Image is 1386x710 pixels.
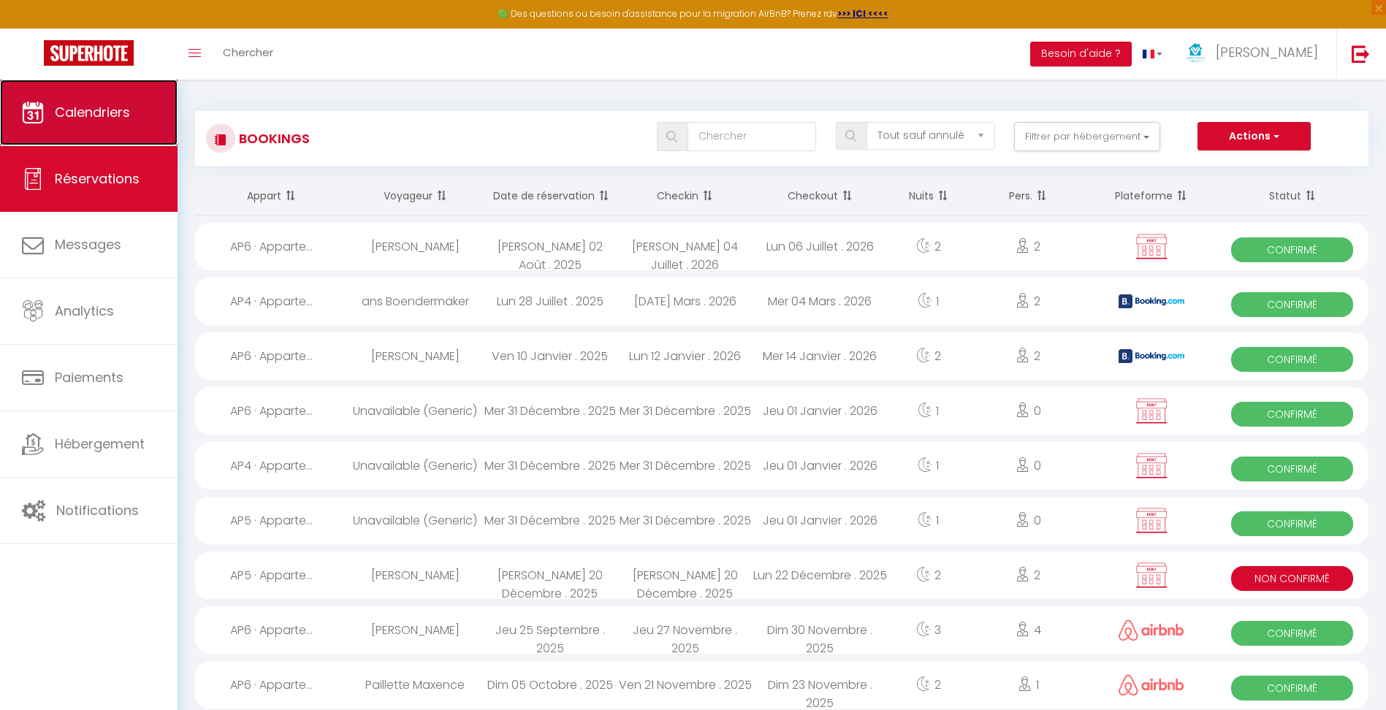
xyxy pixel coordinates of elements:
[482,177,617,215] th: Sort by booking date
[235,122,310,155] h3: Bookings
[212,28,284,80] a: Chercher
[753,177,888,215] th: Sort by checkout
[1173,28,1336,80] a: ... [PERSON_NAME]
[55,169,140,188] span: Réservations
[1216,177,1368,215] th: Sort by status
[195,177,348,215] th: Sort by rentals
[348,177,483,215] th: Sort by guest
[1087,177,1216,215] th: Sort by channel
[1014,122,1160,151] button: Filtrer par hébergement
[55,435,145,453] span: Hébergement
[1030,42,1132,66] button: Besoin d'aide ?
[1216,43,1318,61] span: [PERSON_NAME]
[837,7,888,20] a: >>> ICI <<<<
[1352,45,1370,63] img: logout
[55,103,130,121] span: Calendriers
[1197,122,1310,151] button: Actions
[223,45,273,60] span: Chercher
[888,177,970,215] th: Sort by nights
[56,501,139,519] span: Notifications
[55,302,114,320] span: Analytics
[970,177,1087,215] th: Sort by people
[1184,42,1206,64] img: ...
[688,122,817,151] input: Chercher
[55,368,123,386] span: Paiements
[55,235,121,253] span: Messages
[44,40,134,66] img: Super Booking
[617,177,753,215] th: Sort by checkin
